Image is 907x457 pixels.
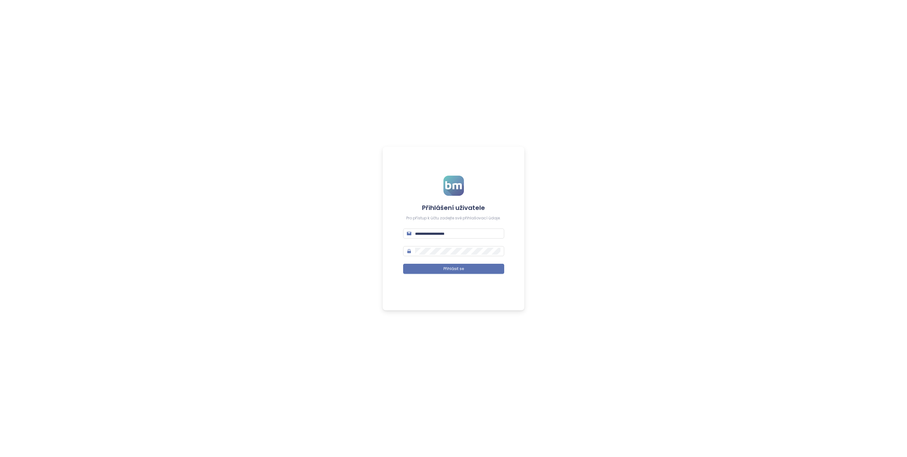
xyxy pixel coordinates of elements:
span: Přihlásit se [443,266,464,272]
img: logo [443,176,464,196]
button: Přihlásit se [403,264,504,274]
span: mail [407,231,411,236]
div: Pro přístup k účtu zadejte své přihlašovací údaje. [403,215,504,221]
h4: Přihlášení uživatele [403,203,504,212]
span: lock [407,249,411,253]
